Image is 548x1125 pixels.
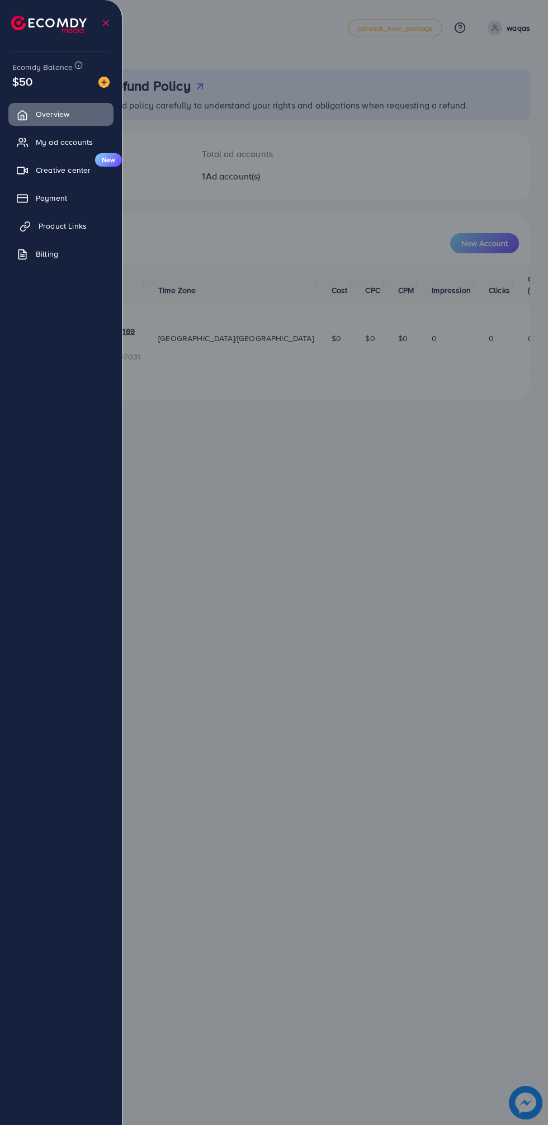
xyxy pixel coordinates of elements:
[11,16,87,33] img: logo
[36,136,93,148] span: My ad accounts
[36,108,69,120] span: Overview
[8,187,114,209] a: Payment
[8,159,114,181] a: Creative centerNew
[8,215,114,237] a: Product Links
[12,73,32,89] span: $50
[98,77,110,88] img: image
[8,131,114,153] a: My ad accounts
[36,164,91,176] span: Creative center
[36,192,67,204] span: Payment
[12,62,73,73] span: Ecomdy Balance
[8,243,114,265] a: Billing
[36,248,58,259] span: Billing
[39,220,87,231] span: Product Links
[95,153,122,167] span: New
[8,103,114,125] a: Overview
